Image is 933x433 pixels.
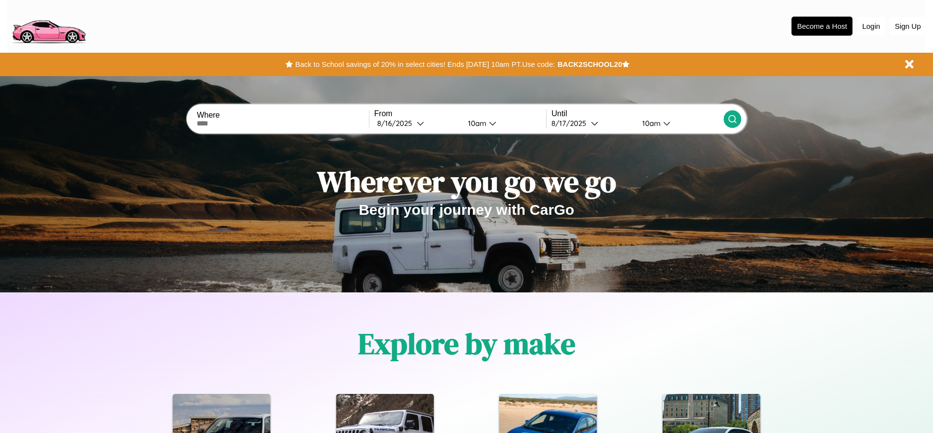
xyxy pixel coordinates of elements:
button: 10am [634,118,723,128]
img: logo [7,5,90,46]
button: Sign Up [890,17,926,35]
h1: Explore by make [358,324,575,364]
button: 8/16/2025 [374,118,460,128]
label: Where [197,111,368,120]
div: 8 / 17 / 2025 [551,119,591,128]
div: 10am [637,119,663,128]
label: From [374,109,546,118]
button: Login [857,17,885,35]
div: 10am [463,119,489,128]
div: 8 / 16 / 2025 [377,119,417,128]
button: 10am [460,118,546,128]
button: Become a Host [791,17,852,36]
button: Back to School savings of 20% in select cities! Ends [DATE] 10am PT.Use code: [293,58,557,71]
b: BACK2SCHOOL20 [557,60,622,68]
label: Until [551,109,723,118]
